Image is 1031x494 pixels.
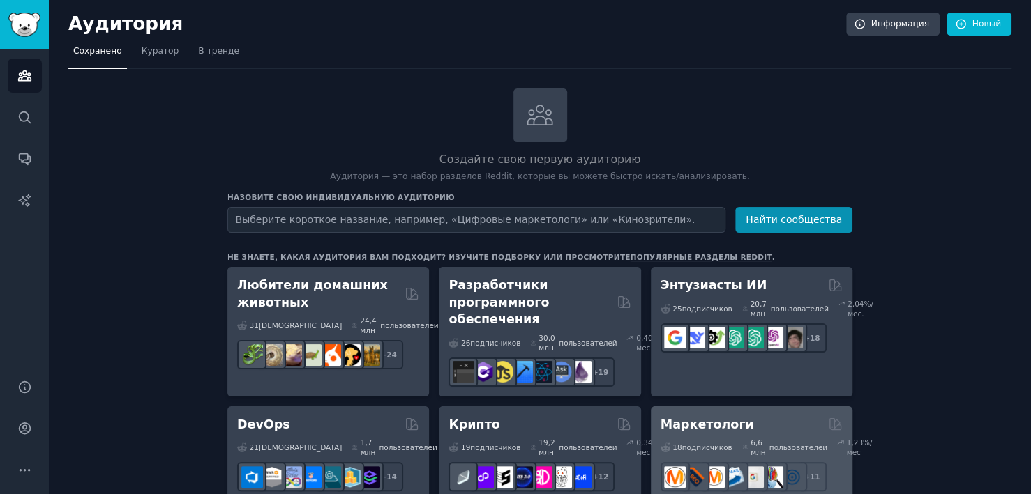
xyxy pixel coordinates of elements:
[769,443,827,451] font: пользователей
[439,153,641,166] font: Создайте свою первую аудиторию
[539,334,555,352] font: 30,0 млн
[472,466,494,488] img: 0xPolygon
[684,327,705,348] img: DeepSeek
[280,466,302,488] img: Docker_DevOps
[846,13,940,36] a: Информация
[871,19,929,29] font: Информация
[193,40,244,69] a: В тренде
[8,13,40,37] img: Логотип GummySearch
[237,417,290,431] font: DevOps
[461,443,470,451] font: 19
[703,327,725,348] img: AItoolsCatalog
[598,472,608,481] font: 12
[453,466,474,488] img: этфинанс
[511,361,533,383] img: iOSПрограммирование
[261,344,283,366] img: шариковый питон
[386,350,397,359] font: 24
[68,40,127,69] a: Сохранено
[492,466,513,488] img: ethstaker
[848,300,873,318] font: %/мес.
[664,327,686,348] img: GoogleGeminiAI
[672,443,682,451] font: 18
[472,361,494,383] img: csharp
[570,361,592,383] img: эликсир
[359,344,380,366] img: порода собак
[511,466,533,488] img: веб3
[762,466,783,488] img: Маркетинговые исследования
[781,327,803,348] img: Искусственный интеллект
[492,361,513,383] img: выучить JavaScript
[723,466,744,488] img: Email-маркетинг
[631,253,772,261] a: популярные разделы Reddit
[339,344,361,366] img: PetAdvice
[684,466,705,488] img: bigseo
[682,443,732,451] font: подписчиков
[250,321,259,330] font: 31
[250,443,259,451] font: 21
[592,368,599,376] font: +
[539,438,555,456] font: 19,2 млн
[300,466,322,488] img: DevOpsLinks
[550,466,572,488] img: КриптоНовости
[361,438,376,456] font: 1,7 млн
[380,321,438,330] font: пользователей
[259,321,342,330] font: [DEMOGRAPHIC_DATA]
[359,466,380,488] img: PlatformEngineers
[746,214,842,225] font: Найти сообщества
[461,339,470,347] font: 26
[227,207,725,233] input: Выберите короткое название, например, «Цифровые маркетологи» или «Кинозрители».
[330,171,750,181] font: Аудитория — это набор разделов Reddit, которые вы можете быстро искать/анализировать.
[339,466,361,488] img: aws_cdk
[261,466,283,488] img: AWS_Certified_Experts
[636,334,662,352] font: %/мес
[68,13,183,34] font: Аудитория
[360,316,376,334] font: 24,4 млн
[846,438,862,447] font: 1,23
[470,339,520,347] font: подписчиков
[319,466,341,488] img: платформенная инженерия
[241,344,263,366] img: герпетология
[636,438,652,447] font: 0,34
[73,46,122,56] font: Сохранено
[550,361,572,383] img: AskComputerScience
[636,334,652,342] font: 0,40
[319,344,341,366] img: корелла
[237,278,388,309] font: Любители домашних животных
[682,304,732,313] font: подписчиков
[259,443,342,451] font: [DEMOGRAPHIC_DATA]
[848,300,864,308] font: 2,04
[379,443,437,451] font: ​​пользователей
[672,304,682,313] font: 25
[453,361,474,383] img: программное обеспечение
[227,253,631,261] font: Не знаете, какая аудитория вам подходит? Изучите подборку или просмотрите
[559,339,617,347] font: пользователей
[142,46,179,56] font: Куратор
[449,417,499,431] font: Крипто
[531,361,552,383] img: реактивный
[781,466,803,488] img: Интернет-маркетинг
[664,466,686,488] img: контент-маркетинг
[723,327,744,348] img: chatgpt_promptDesign
[386,472,397,481] font: 14
[810,472,820,481] font: 11
[198,46,239,56] font: В тренде
[449,278,549,326] font: Разработчики программного обеспечения
[570,466,592,488] img: defi_
[137,40,184,69] a: Куратор
[531,466,552,488] img: дефиблокчейн
[972,19,1001,29] font: Новый
[280,344,302,366] img: леопардовые гекконы
[742,327,764,348] img: chatgpt_prompts_
[947,13,1011,36] a: Новый
[750,300,766,318] font: 20,7 млн
[241,466,263,488] img: azuredevops
[770,304,828,313] font: ​​пользователей
[592,472,599,481] font: +
[598,368,608,376] font: 19
[762,327,783,348] img: OpenAIDev
[703,466,725,488] img: AskMarketing
[751,438,766,456] font: 6,6 млн
[810,334,820,342] font: 18
[661,417,754,431] font: Маркетологи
